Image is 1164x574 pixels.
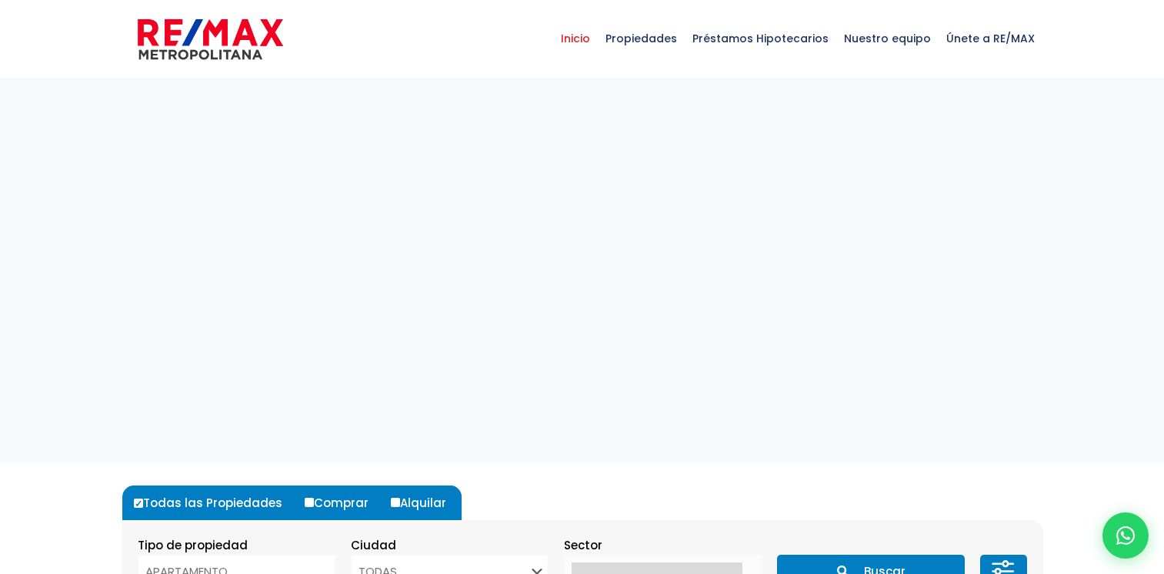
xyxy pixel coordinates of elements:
[130,486,298,520] label: Todas las Propiedades
[836,15,939,62] span: Nuestro equipo
[598,15,685,62] span: Propiedades
[134,499,143,508] input: Todas las Propiedades
[564,537,602,553] span: Sector
[301,486,384,520] label: Comprar
[391,498,400,507] input: Alquilar
[387,486,462,520] label: Alquilar
[553,15,598,62] span: Inicio
[138,537,248,553] span: Tipo de propiedad
[939,15,1042,62] span: Únete a RE/MAX
[685,15,836,62] span: Préstamos Hipotecarios
[305,498,314,507] input: Comprar
[138,16,283,62] img: remax-metropolitana-logo
[351,537,396,553] span: Ciudad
